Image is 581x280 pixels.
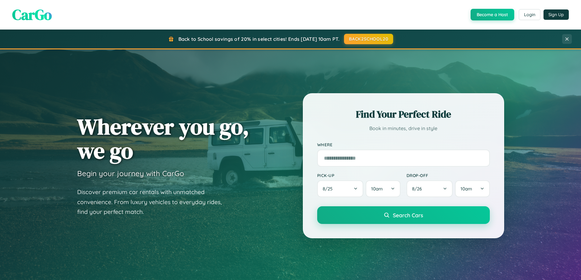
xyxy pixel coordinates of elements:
h2: Find Your Perfect Ride [317,108,490,121]
button: 8/25 [317,180,364,197]
span: Back to School savings of 20% in select cities! Ends [DATE] 10am PT. [178,36,339,42]
h1: Wherever you go, we go [77,115,249,163]
button: BACK2SCHOOL20 [344,34,393,44]
button: Become a Host [471,9,514,20]
button: 10am [366,180,400,197]
label: Pick-up [317,173,400,178]
h3: Begin your journey with CarGo [77,169,184,178]
p: Book in minutes, drive in style [317,124,490,133]
button: Sign Up [543,9,569,20]
span: 10am [371,186,383,192]
label: Where [317,142,490,147]
p: Discover premium car rentals with unmatched convenience. From luxury vehicles to everyday rides, ... [77,187,230,217]
span: Search Cars [393,212,423,218]
button: Login [519,9,540,20]
span: 8 / 26 [412,186,425,192]
span: 10am [461,186,472,192]
span: 8 / 25 [323,186,335,192]
span: CarGo [12,5,52,25]
button: 10am [455,180,490,197]
button: 8/26 [407,180,453,197]
button: Search Cars [317,206,490,224]
label: Drop-off [407,173,490,178]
